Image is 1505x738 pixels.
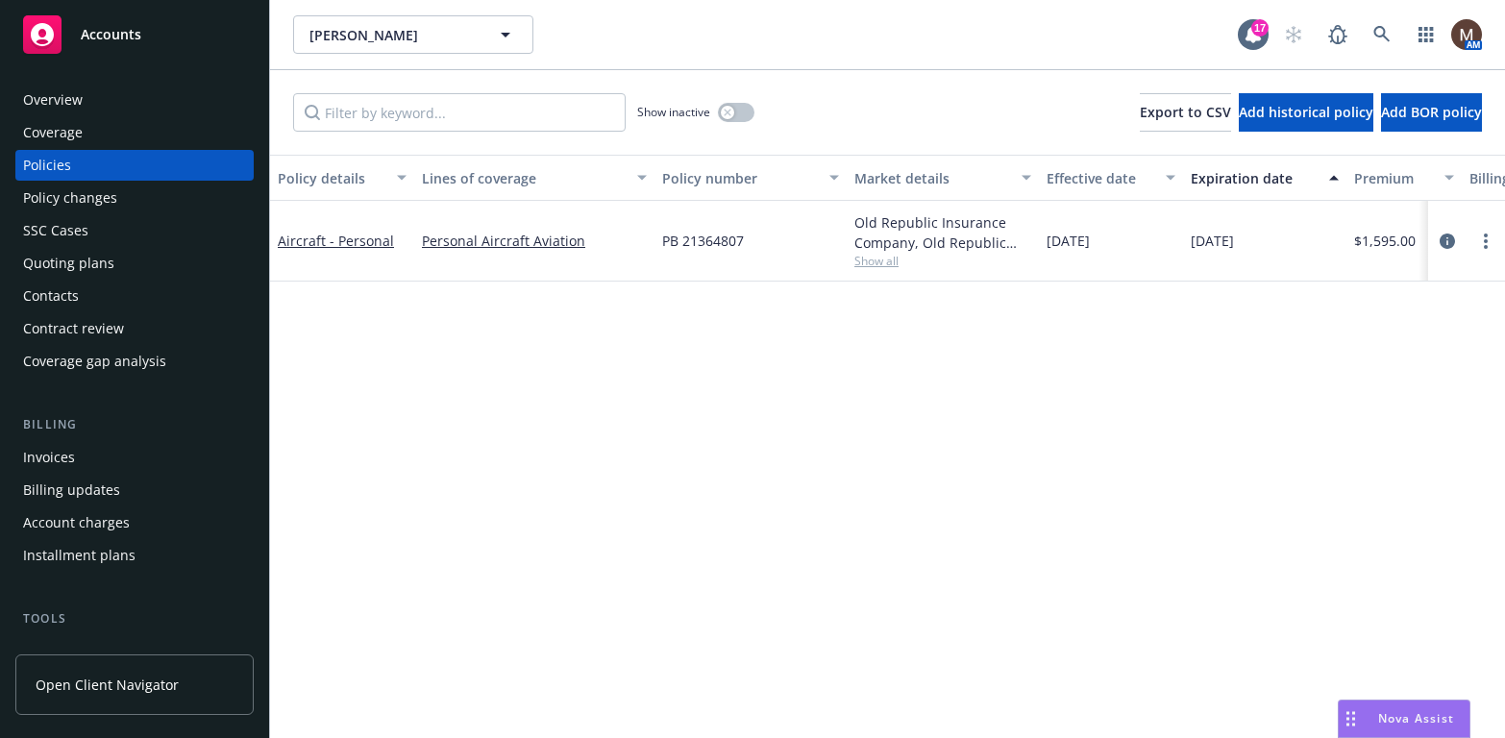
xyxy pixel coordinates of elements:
[854,212,1031,253] div: Old Republic Insurance Company, Old Republic General Insurance Group
[15,150,254,181] a: Policies
[23,281,79,311] div: Contacts
[23,313,124,344] div: Contract review
[23,636,105,667] div: Manage files
[1474,230,1497,253] a: more
[414,155,654,201] button: Lines of coverage
[1354,168,1433,188] div: Premium
[1251,19,1269,37] div: 17
[23,150,71,181] div: Policies
[1039,155,1183,201] button: Effective date
[15,540,254,571] a: Installment plans
[23,183,117,213] div: Policy changes
[662,168,818,188] div: Policy number
[637,104,710,120] span: Show inactive
[1381,93,1482,132] button: Add BOR policy
[854,168,1010,188] div: Market details
[1338,700,1470,738] button: Nova Assist
[15,281,254,311] a: Contacts
[1274,15,1313,54] a: Start snowing
[15,475,254,505] a: Billing updates
[81,27,141,42] span: Accounts
[1239,103,1373,121] span: Add historical policy
[15,8,254,61] a: Accounts
[1140,93,1231,132] button: Export to CSV
[23,540,136,571] div: Installment plans
[15,507,254,538] a: Account charges
[15,85,254,115] a: Overview
[847,155,1039,201] button: Market details
[1191,231,1234,251] span: [DATE]
[15,313,254,344] a: Contract review
[23,215,88,246] div: SSC Cases
[422,231,647,251] a: Personal Aircraft Aviation
[15,117,254,148] a: Coverage
[1239,93,1373,132] button: Add historical policy
[15,346,254,377] a: Coverage gap analysis
[23,442,75,473] div: Invoices
[293,93,626,132] input: Filter by keyword...
[15,215,254,246] a: SSC Cases
[15,442,254,473] a: Invoices
[293,15,533,54] button: [PERSON_NAME]
[1183,155,1346,201] button: Expiration date
[1346,155,1462,201] button: Premium
[1381,103,1482,121] span: Add BOR policy
[1140,103,1231,121] span: Export to CSV
[23,346,166,377] div: Coverage gap analysis
[23,117,83,148] div: Coverage
[1451,19,1482,50] img: photo
[1363,15,1401,54] a: Search
[1047,231,1090,251] span: [DATE]
[1407,15,1445,54] a: Switch app
[15,183,254,213] a: Policy changes
[854,253,1031,269] span: Show all
[278,168,385,188] div: Policy details
[23,475,120,505] div: Billing updates
[309,25,476,45] span: [PERSON_NAME]
[36,675,179,695] span: Open Client Navigator
[1436,230,1459,253] a: circleInformation
[1047,168,1154,188] div: Effective date
[15,636,254,667] a: Manage files
[23,507,130,538] div: Account charges
[1319,15,1357,54] a: Report a Bug
[1354,231,1416,251] span: $1,595.00
[23,248,114,279] div: Quoting plans
[15,609,254,628] div: Tools
[15,415,254,434] div: Billing
[422,168,626,188] div: Lines of coverage
[654,155,847,201] button: Policy number
[1378,710,1454,726] span: Nova Assist
[15,248,254,279] a: Quoting plans
[270,155,414,201] button: Policy details
[23,85,83,115] div: Overview
[662,231,744,251] span: PB 21364807
[278,232,394,250] a: Aircraft - Personal
[1191,168,1318,188] div: Expiration date
[1339,701,1363,737] div: Drag to move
